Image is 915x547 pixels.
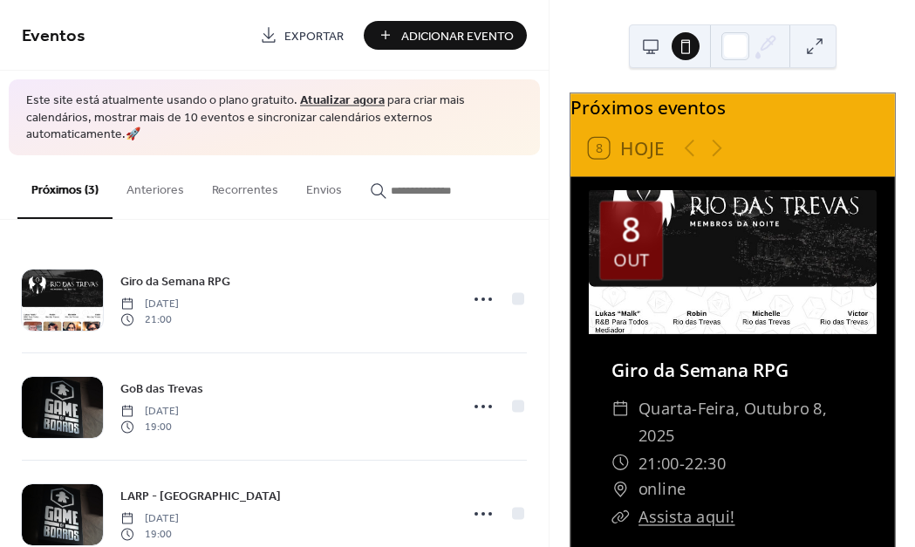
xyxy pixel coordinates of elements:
[120,527,179,543] span: 19:00
[638,476,686,503] span: online
[120,379,203,398] span: GoB das Trevas
[198,155,292,217] button: Recorrentes
[120,487,281,505] span: LARP - [GEOGRAPHIC_DATA]
[613,251,648,269] div: out
[638,505,735,527] a: Assista aqui!
[247,21,357,50] a: Exportar
[611,503,630,530] div: ​
[120,271,230,291] a: Giro da Semana RPG
[611,395,630,422] div: ​
[401,27,514,45] span: Adicionar Evento
[611,358,789,383] a: Giro da Semana RPG
[113,155,198,217] button: Anteriores
[611,449,630,476] div: ​
[638,395,854,449] span: quarta-feira, outubro 8, 2025
[685,449,726,476] span: 22:30
[638,449,679,476] span: 21:00
[120,312,179,328] span: 21:00
[120,272,230,291] span: Giro da Semana RPG
[621,213,640,247] div: 8
[120,296,179,311] span: [DATE]
[292,155,356,217] button: Envios
[22,19,85,53] span: Eventos
[17,155,113,219] button: Próximos (3)
[570,93,895,120] div: Próximos eventos
[679,449,686,476] span: -
[300,89,385,113] a: Atualizar agora
[364,21,527,50] button: Adicionar Evento
[284,27,344,45] span: Exportar
[611,476,630,503] div: ​
[120,510,179,526] span: [DATE]
[120,420,179,435] span: 19:00
[120,486,281,506] a: LARP - [GEOGRAPHIC_DATA]
[120,403,179,419] span: [DATE]
[120,379,203,399] a: GoB das Trevas
[26,92,522,144] span: Este site está atualmente usando o plano gratuito. para criar mais calendários, mostrar mais de 1...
